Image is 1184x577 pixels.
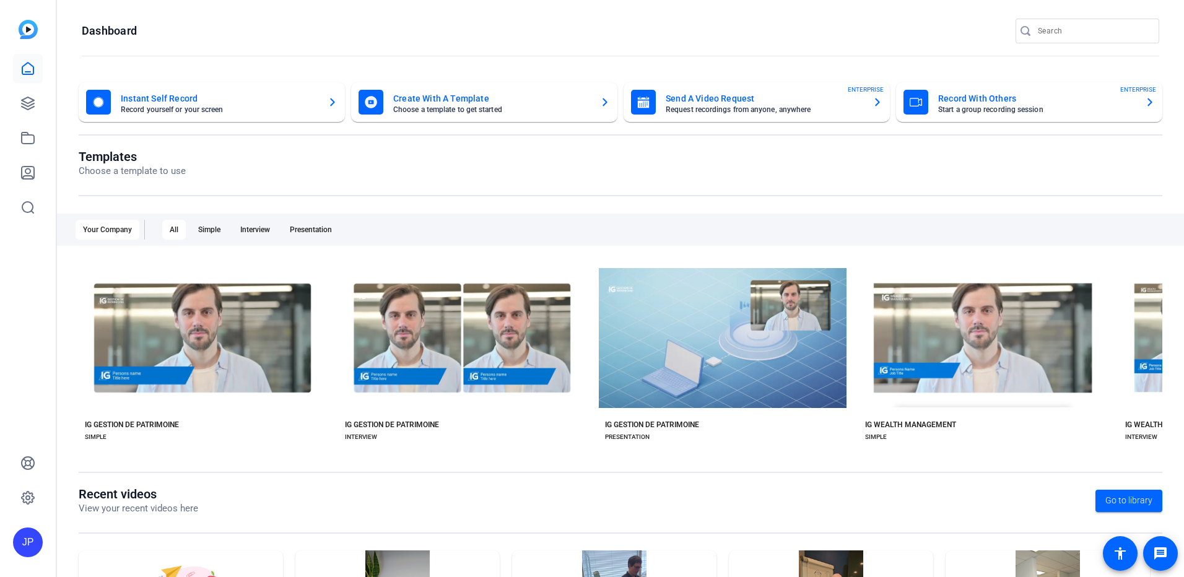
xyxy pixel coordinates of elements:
h1: Dashboard [82,24,137,38]
div: IG GESTION DE PATRIMOINE [345,420,439,430]
div: INTERVIEW [1125,432,1157,442]
button: Instant Self RecordRecord yourself or your screen [79,82,345,122]
div: Simple [191,220,228,240]
mat-icon: message [1153,546,1168,561]
p: View your recent videos here [79,501,198,516]
mat-card-subtitle: Choose a template to get started [393,106,590,113]
p: Choose a template to use [79,164,186,178]
mat-card-title: Instant Self Record [121,91,318,106]
mat-card-subtitle: Record yourself or your screen [121,106,318,113]
div: Presentation [282,220,339,240]
img: blue-gradient.svg [19,20,38,39]
mat-card-subtitle: Request recordings from anyone, anywhere [666,106,863,113]
div: Interview [233,220,277,240]
mat-card-title: Create With A Template [393,91,590,106]
div: Your Company [76,220,139,240]
div: SIMPLE [85,432,107,442]
mat-card-title: Send A Video Request [666,91,863,106]
div: IG GESTION DE PATRIMOINE [605,420,699,430]
div: INTERVIEW [345,432,377,442]
button: Record With OthersStart a group recording sessionENTERPRISE [896,82,1162,122]
input: Search [1038,24,1149,38]
mat-card-title: Record With Others [938,91,1135,106]
button: Create With A TemplateChoose a template to get started [351,82,617,122]
mat-icon: accessibility [1113,546,1128,561]
button: Send A Video RequestRequest recordings from anyone, anywhereENTERPRISE [624,82,890,122]
div: JP [13,527,43,557]
span: ENTERPRISE [848,85,884,94]
div: IG WEALTH MANAGEMENT [865,420,956,430]
div: PRESENTATION [605,432,650,442]
h1: Templates [79,149,186,164]
h1: Recent videos [79,487,198,501]
span: ENTERPRISE [1120,85,1156,94]
span: Go to library [1105,494,1152,507]
div: IG GESTION DE PATRIMOINE [85,420,179,430]
a: Go to library [1095,490,1162,512]
div: SIMPLE [865,432,887,442]
div: All [162,220,186,240]
mat-card-subtitle: Start a group recording session [938,106,1135,113]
